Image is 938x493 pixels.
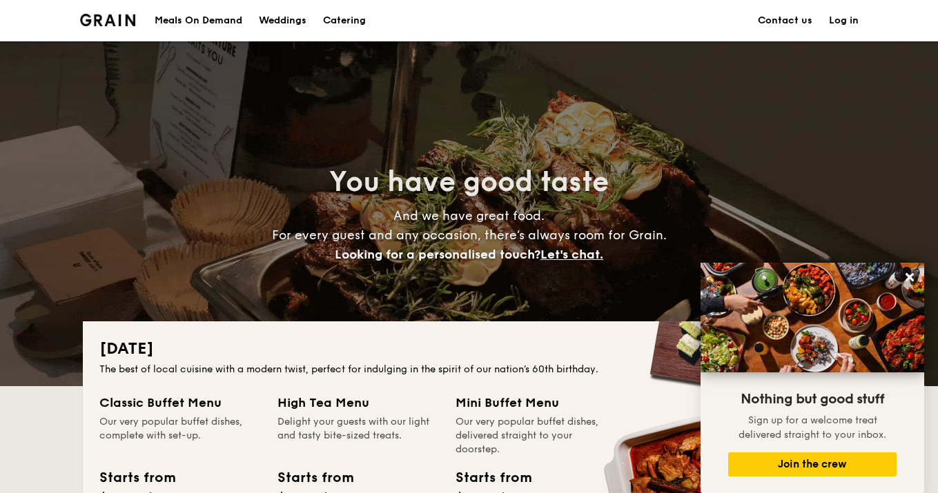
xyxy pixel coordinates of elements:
[456,415,617,456] div: Our very popular buffet dishes, delivered straight to your doorstep.
[540,247,603,262] span: Let's chat.
[456,467,531,488] div: Starts from
[277,467,353,488] div: Starts from
[80,14,136,26] img: Grain
[277,415,439,456] div: Delight your guests with our light and tasty bite-sized treats.
[99,338,839,360] h2: [DATE]
[335,247,540,262] span: Looking for a personalised touch?
[701,263,924,372] img: DSC07876-Edit02-Large.jpeg
[277,393,439,412] div: High Tea Menu
[99,393,261,412] div: Classic Buffet Menu
[728,452,897,476] button: Join the crew
[739,414,886,441] span: Sign up for a welcome treat delivered straight to your inbox.
[80,14,136,26] a: Logotype
[99,415,261,456] div: Our very popular buffet dishes, complete with set-up.
[99,363,839,376] div: The best of local cuisine with a modern twist, perfect for indulging in the spirit of our nation’...
[272,208,667,262] span: And we have great food. For every guest and any occasion, there’s always room for Grain.
[329,165,609,199] span: You have good taste
[741,391,884,408] span: Nothing but good stuff
[99,467,175,488] div: Starts from
[456,393,617,412] div: Mini Buffet Menu
[899,266,921,288] button: Close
